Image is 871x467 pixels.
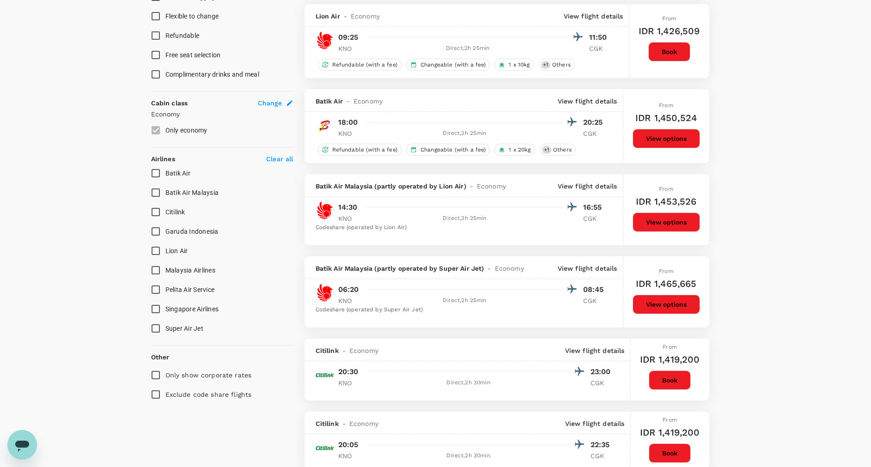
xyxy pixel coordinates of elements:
[583,296,606,305] p: CGK
[316,419,339,428] span: Citilink
[589,44,612,53] p: CGK
[165,170,190,177] span: Batik Air
[565,419,625,428] p: View flight details
[659,186,673,192] span: From
[165,305,219,313] span: Singapore Airlines
[367,44,569,53] div: Direct , 2h 25min
[583,117,606,128] p: 20:25
[338,366,359,377] p: 20:30
[338,214,361,223] p: KNO
[338,202,358,213] p: 14:30
[165,71,259,78] span: Complimentary drinks and meal
[633,212,700,232] button: View options
[591,451,614,461] p: CGK
[165,12,219,20] span: Flexible to change
[349,419,378,428] span: Economy
[316,116,334,135] img: ID
[367,214,563,223] div: Direct , 2h 25min
[151,155,175,163] strong: Airlines
[343,97,353,106] span: -
[659,268,673,274] span: From
[339,419,349,428] span: -
[316,366,334,384] img: QG
[549,146,575,154] span: Others
[633,129,700,148] button: View options
[338,296,361,305] p: KNO
[367,451,570,461] div: Direct , 2h 30min
[591,378,614,388] p: CGK
[640,425,700,440] h6: IDR 1,419,200
[165,208,185,216] span: Citilink
[494,59,534,71] div: 1 x 10kg
[316,305,606,315] div: Codeshare (operated by Super Air Jet)
[351,12,380,21] span: Economy
[353,97,383,106] span: Economy
[151,352,170,362] p: Other
[338,117,358,128] p: 18:00
[505,146,534,154] span: 1 x 20kg
[542,146,551,154] span: + 1
[565,346,625,355] p: View flight details
[558,182,617,191] p: View flight details
[165,247,188,255] span: Lion Air
[316,201,334,220] img: OD
[316,182,466,191] span: Batik Air Malaysia (partly operated by Lion Air)
[663,417,677,423] span: From
[367,129,563,138] div: Direct , 2h 25min
[338,44,361,53] p: KNO
[316,31,334,50] img: JT
[663,344,677,350] span: From
[340,12,351,21] span: -
[417,146,489,154] span: Changeable (with a fee)
[151,99,188,107] strong: Cabin class
[636,194,697,209] h6: IDR 1,453,526
[633,295,700,314] button: View options
[165,189,219,196] span: Batik Air Malaysia
[349,346,378,355] span: Economy
[494,144,535,156] div: 1 x 20kg
[367,296,563,305] div: Direct , 2h 25min
[165,228,219,235] span: Garuda Indonesia
[266,154,293,164] p: Clear all
[165,51,221,59] span: Free seat selection
[165,370,252,380] p: Only show corporate rates
[648,42,690,61] button: Book
[539,59,575,71] div: +1Others
[316,264,484,273] span: Batik Air Malaysia (partly operated by Super Air Jet)
[583,129,606,138] p: CGK
[338,129,361,138] p: KNO
[165,127,207,134] span: Only economy
[495,264,524,273] span: Economy
[548,61,574,69] span: Others
[558,97,617,106] p: View flight details
[165,32,200,39] span: Refundable
[316,12,340,21] span: Lion Air
[338,284,359,295] p: 06:20
[7,430,37,460] iframe: Button to launch messaging window
[591,439,614,450] p: 22:35
[329,61,401,69] span: Refundable (with a fee)
[151,109,293,119] p: Economy
[635,110,697,125] h6: IDR 1,450,524
[406,144,490,156] div: Changeable (with a fee)
[165,267,215,274] span: Malaysia Airlines
[316,97,343,106] span: Batik Air
[258,98,282,108] span: Change
[484,264,494,273] span: -
[316,439,334,457] img: QG
[318,59,402,71] div: Refundable (with a fee)
[406,59,490,71] div: Changeable (with a fee)
[583,202,606,213] p: 16:55
[659,102,673,109] span: From
[417,61,489,69] span: Changeable (with a fee)
[558,264,617,273] p: View flight details
[338,439,359,450] p: 20:05
[339,346,349,355] span: -
[165,325,203,332] span: Super Air Jet
[466,182,477,191] span: -
[583,214,606,223] p: CGK
[165,390,252,399] p: Exclude code share flights
[649,370,691,390] button: Book
[318,144,402,156] div: Refundable (with a fee)
[564,12,623,21] p: View flight details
